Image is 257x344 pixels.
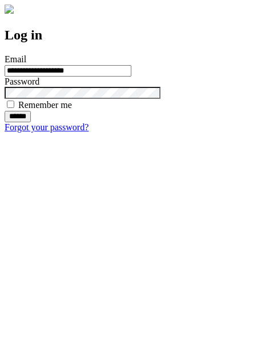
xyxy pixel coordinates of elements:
a: Forgot your password? [5,122,89,132]
img: logo-4e3dc11c47720685a147b03b5a06dd966a58ff35d612b21f08c02c0306f2b779.png [5,5,14,14]
h2: Log in [5,27,252,43]
label: Remember me [18,100,72,110]
label: Email [5,54,26,64]
label: Password [5,77,39,86]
